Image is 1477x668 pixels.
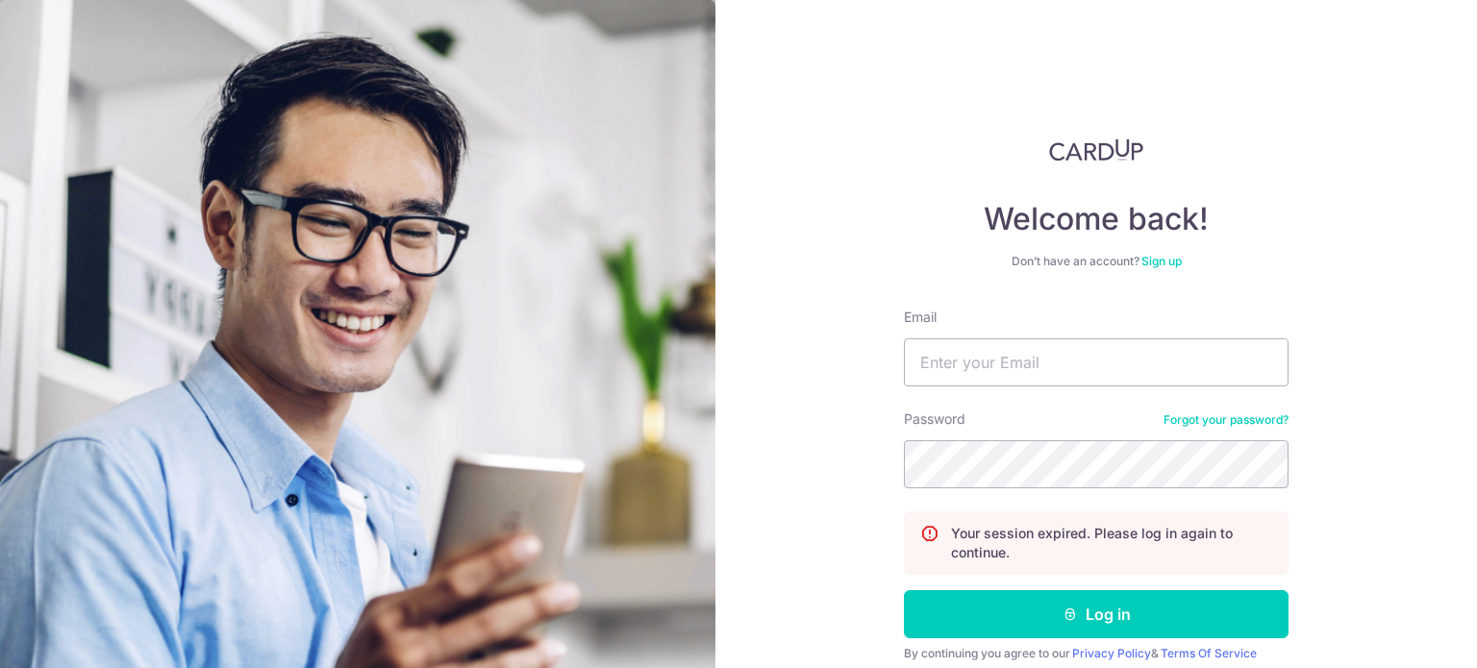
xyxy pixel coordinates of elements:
a: Privacy Policy [1072,646,1151,660]
img: CardUp Logo [1049,138,1143,161]
h4: Welcome back! [904,200,1289,238]
button: Log in [904,590,1289,638]
label: Password [904,409,965,429]
a: Forgot your password? [1164,412,1289,428]
div: Don’t have an account? [904,254,1289,269]
a: Terms Of Service [1161,646,1257,660]
input: Enter your Email [904,338,1289,386]
p: Your session expired. Please log in again to continue. [951,524,1272,562]
div: By continuing you agree to our & [904,646,1289,661]
label: Email [904,308,937,327]
a: Sign up [1141,254,1182,268]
